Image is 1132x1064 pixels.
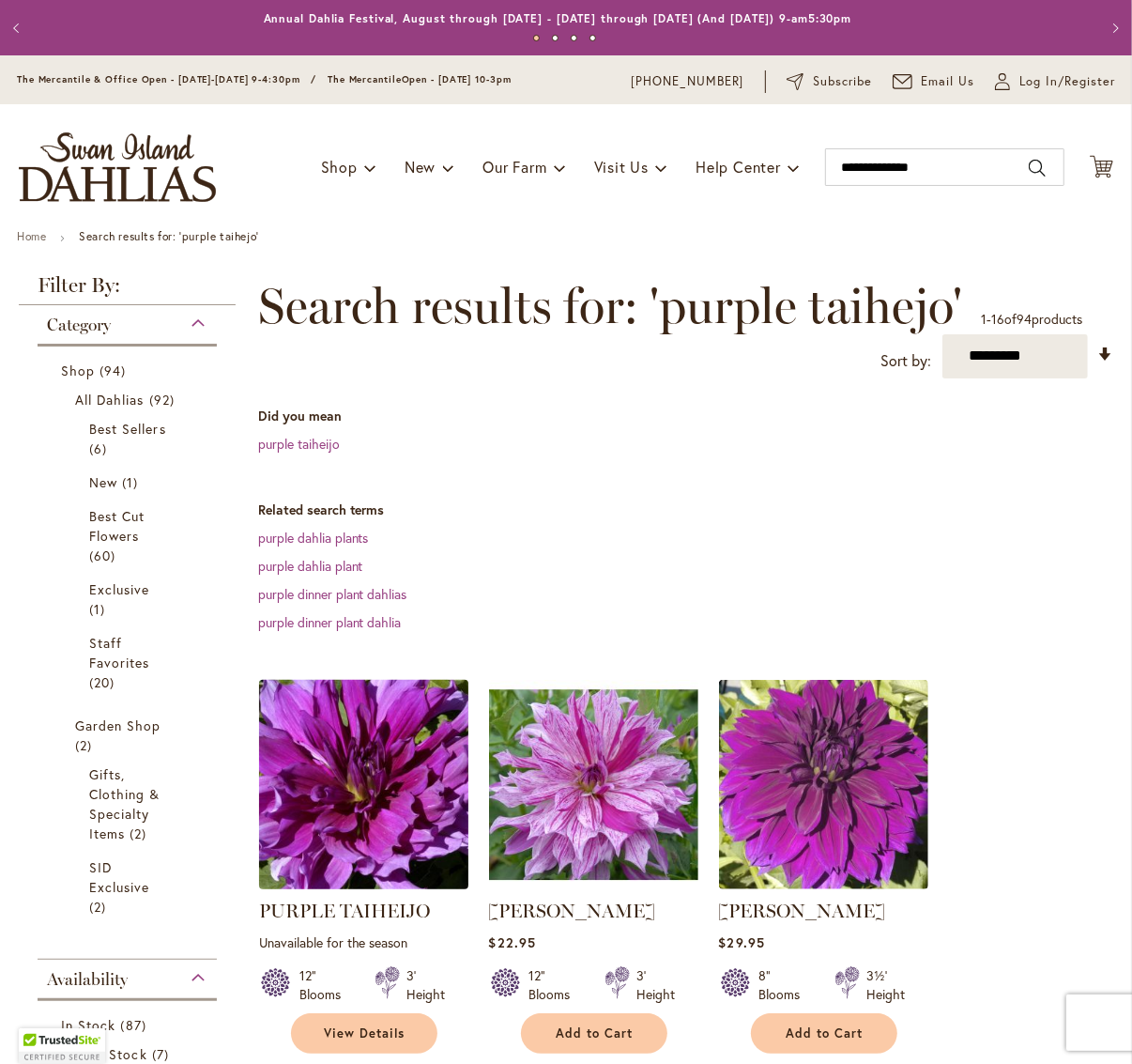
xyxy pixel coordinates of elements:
[89,473,117,491] span: New
[89,472,170,492] a: New
[867,966,906,1004] div: 3½' Height
[291,1013,437,1054] a: View Details
[122,472,143,492] span: 1
[89,579,170,619] a: Exclusive
[719,933,765,951] span: $29.95
[489,680,698,889] img: Brandon Michael
[89,420,166,438] span: Best Sellers
[258,585,407,603] a: purple dinner plant dahlias
[258,278,963,334] span: Search results for: 'purple taihejo'
[152,1044,174,1064] span: 7
[75,391,145,409] span: All Dahlias
[880,344,931,378] label: Sort by:
[631,72,744,91] a: [PHONE_NUMBER]
[637,966,676,1004] div: 3' Height
[759,966,812,1004] div: 8" Blooms
[589,35,596,41] button: 4 of 4
[719,680,928,889] img: Thomas Edison
[489,875,698,893] a: Brandon Michael
[89,672,119,692] span: 20
[1094,9,1132,47] button: Next
[89,419,170,458] a: Best Sellers
[264,11,852,25] a: Annual Dahlia Festival, August through [DATE] - [DATE] through [DATE] (And [DATE]) 9-am5:30pm
[489,900,656,922] a: [PERSON_NAME]
[719,900,886,922] a: [PERSON_NAME]
[995,72,1115,91] a: Log In/Register
[594,157,649,177] span: Visit Us
[813,72,872,91] span: Subscribe
[556,1025,633,1041] span: Add to Cart
[89,633,170,692] a: Staff Favorites
[17,229,46,243] a: Home
[14,997,67,1050] iframe: Launch Accessibility Center
[751,1013,897,1054] button: Add to Cart
[259,900,431,922] a: PURPLE TAIHEIJO
[258,613,402,631] a: purple dinner plant dahlia
[75,390,184,409] a: All Dahlias
[89,858,149,896] span: SID Exclusive
[893,72,975,91] a: Email Us
[402,73,512,85] span: Open - [DATE] 10-3pm
[89,506,170,565] a: Best Cut Flowers
[61,361,198,380] a: Shop
[89,546,120,565] span: 60
[89,764,170,843] a: Gifts, Clothing &amp; Specialty Items
[75,735,97,755] span: 2
[258,529,369,547] a: purple dahlia plants
[992,310,1005,328] span: 16
[258,557,363,575] a: purple dahlia plant
[922,72,975,91] span: Email Us
[299,966,352,1004] div: 12" Blooms
[89,857,170,917] a: SID Exclusive
[786,1025,863,1041] span: Add to Cart
[130,824,151,843] span: 2
[407,966,446,1004] div: 3' Height
[89,507,145,545] span: Best Cut Flowers
[79,229,259,243] strong: Search results for: 'purple taihejo'
[787,72,872,91] a: Subscribe
[47,969,128,990] span: Availability
[75,717,161,734] span: Garden Shop
[405,157,436,177] span: New
[61,1015,198,1035] a: In Stock 87
[571,35,577,41] button: 3 of 4
[61,1044,198,1064] a: Out of Stock 7
[321,157,358,177] span: Shop
[696,157,781,177] span: Help Center
[259,933,468,951] p: Unavailable for the season
[489,933,536,951] span: $22.95
[89,634,149,671] span: Staff Favorites
[120,1015,150,1035] span: 87
[521,1013,667,1054] button: Add to Cart
[259,875,468,893] a: PURPLE TAIHEIJO
[982,304,1083,334] p: - of products
[47,315,111,335] span: Category
[19,275,236,305] strong: Filter By:
[258,407,1113,425] dt: Did you mean
[61,1016,115,1034] span: In Stock
[552,35,558,41] button: 2 of 4
[89,897,111,917] span: 2
[533,35,540,41] button: 1 of 4
[719,875,928,893] a: Thomas Edison
[89,439,112,458] span: 6
[1019,72,1115,91] span: Log In/Register
[529,966,582,1004] div: 12" Blooms
[253,675,473,895] img: PURPLE TAIHEIJO
[75,716,184,755] a: Garden Shop
[99,361,130,380] span: 94
[89,599,110,619] span: 1
[19,132,216,202] a: store logo
[258,501,1113,519] dt: Related search terms
[89,580,149,598] span: Exclusive
[324,1025,405,1041] span: View Details
[61,362,95,379] span: Shop
[149,390,179,409] span: 92
[258,435,340,453] a: purple taiheijo
[17,73,402,85] span: The Mercantile & Office Open - [DATE]-[DATE] 9-4:30pm / The Mercantile
[1017,310,1033,328] span: 94
[89,765,161,842] span: Gifts, Clothing & Specialty Items
[982,310,987,328] span: 1
[482,157,546,177] span: Our Farm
